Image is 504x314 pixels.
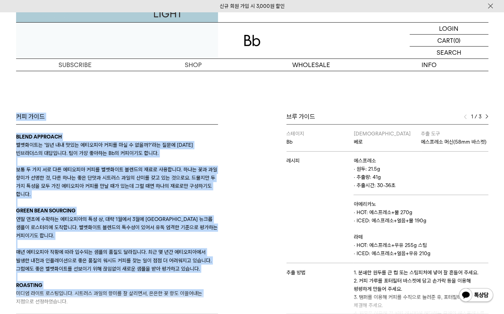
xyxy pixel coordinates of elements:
[353,249,488,258] p: · ICED: 에스프레소+얼음+우유 210g
[353,233,488,241] p: 라떼
[475,113,477,121] span: /
[16,141,218,157] p: 벨벳화이트는 ‘일년 내내 맛있는 에티오피아 커피를 마실 수 없을까?’라는 질문에 [DATE] 빈브라더스의 대답입니다. 팀이 가장 좋아하는 Bb의 커피이기도 합니다.
[286,157,354,165] p: 레시피
[16,113,218,121] div: 커피 가이드
[16,248,218,273] p: 매년 에티오피아 작황에 따라 입수되는 샘플의 품질도 달라집니다. 최근 몇 년간 에티오피아에서 발생한 내전과 인플레이션으로 좋은 품질의 워시드 커피를 찾는 일이 점점 더 어려워...
[437,35,453,46] p: CART
[286,131,304,137] span: 스테이지
[353,131,410,137] span: [DEMOGRAPHIC_DATA]
[421,131,440,137] span: 추출 도구
[16,59,134,71] a: SUBSCRIBE
[353,138,421,146] p: 베로
[370,59,488,71] p: INFO
[220,3,285,9] a: 신규 회원 가입 시 3,000원 할인
[458,287,494,304] img: 카카오톡 채널 1:1 채팅 버튼
[16,166,218,198] p: 보통 두 가지 서로 다른 에티오피아 커피를 벨벳화이트 블렌드의 재료로 사용합니다. 하나는 꽃과 과일 향미가 선명한 것, 다른 하나는 좋은 단맛과 시트러스 과일의 산미를 갖고 ...
[479,113,482,121] span: 3
[353,157,488,165] p: 에스프레소
[410,23,488,35] a: LOGIN
[16,289,218,305] p: 미디엄 라이트 로스팅입니다. 시트러스 과일의 향미를 잘 살리면서, 은은한 꽃 향도 이끌어내는 지점으로 선정하였습니다.
[353,276,488,293] p: 2. 커피 가루를 포터필터 바스켓에 담고 손가락 등을 이용해 평평하게 만들어 주세요.
[286,268,354,276] p: 추출 방법
[470,113,473,121] span: 1
[286,138,354,146] p: Bb
[437,47,461,58] p: SEARCH
[244,35,260,46] img: 로고
[353,268,488,276] p: 1. 분쇄한 원두를 큰 컵 또는 스팀피처에 넣어 잘 흔들어 주세요.
[252,59,370,71] p: WHOLESALE
[353,173,488,181] p: · 추출량: 41g
[353,165,488,173] p: · 원두: 21.5g
[16,134,62,140] b: BLEND APPROACH
[410,35,488,47] a: CART (0)
[353,208,488,217] p: · HOT: 에스프레소+물 270g
[453,35,461,46] p: (0)
[353,217,488,225] p: · ICED: 에스프레소+얼음+물 190g
[286,113,488,121] div: 브루 가이드
[353,181,488,189] p: · 추출시간: 30-36초
[421,138,488,146] p: 에스프레소 머신(58mm 바스켓)
[134,59,252,71] a: SHOP
[16,282,42,288] b: ROASTING
[16,215,218,240] p: 연말 연초에 수확하는 에티오피아의 특성 상, 대략 1월에서 3월에 [GEOGRAPHIC_DATA] 뉴크롭 샘플이 로스터리에 도착합니다. 벨벳화이트 블렌드의 특수성이 있어서 유...
[353,200,488,208] p: 아메리카노
[439,23,458,34] p: LOGIN
[16,208,76,214] b: GREEN BEAN SOURCING
[353,241,488,249] p: · HOT: 에스프레소+우유 255g 스팀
